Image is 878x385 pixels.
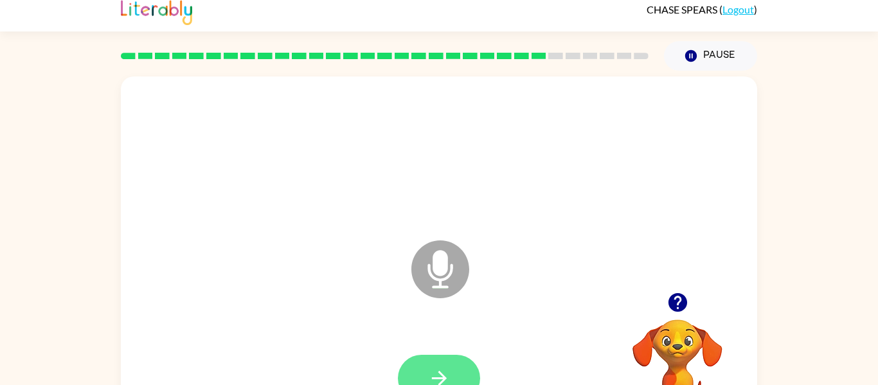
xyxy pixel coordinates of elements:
[647,3,719,15] span: CHASE SPEARS
[722,3,754,15] a: Logout
[664,41,757,71] button: Pause
[647,3,757,15] div: ( )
